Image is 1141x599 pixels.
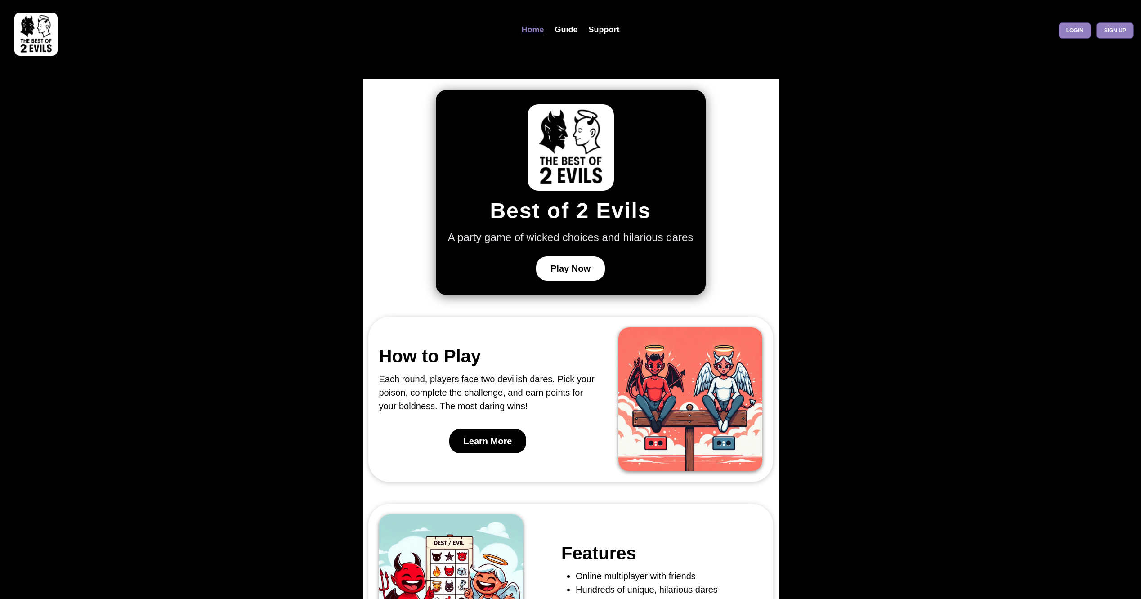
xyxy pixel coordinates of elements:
[1096,22,1134,39] a: Sign up
[618,327,762,471] img: How to Play
[449,429,527,453] button: Learn More
[536,256,605,281] button: Play Now
[379,345,597,367] h2: How to Play
[14,13,58,56] img: best of 2 evils logo
[516,20,549,40] a: Home
[1059,22,1091,39] a: Login
[561,542,745,564] h2: Features
[528,104,614,191] img: Best of 2 Evils Logo
[576,583,745,596] li: Hundreds of unique, hilarious dares
[490,198,651,224] h1: Best of 2 Evils
[583,20,625,40] a: Support
[576,569,745,583] li: Online multiplayer with friends
[448,229,694,246] p: A party game of wicked choices and hilarious dares
[379,372,597,413] div: Each round, players face two devilish dares. Pick your poison, complete the challenge, and earn p...
[550,20,583,40] a: Guide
